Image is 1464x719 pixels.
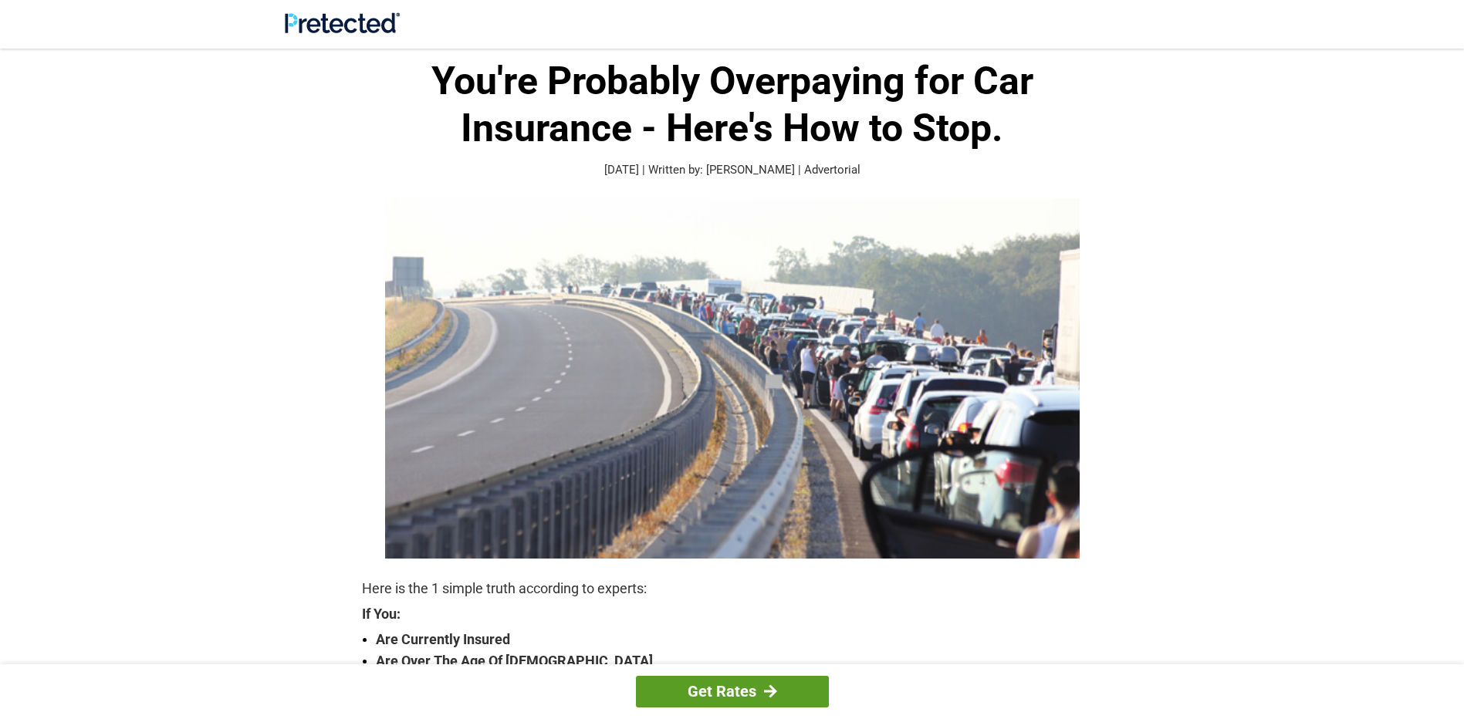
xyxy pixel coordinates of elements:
p: Here is the 1 simple truth according to experts: [362,578,1103,599]
a: Site Logo [285,22,400,36]
strong: Are Over The Age Of [DEMOGRAPHIC_DATA] [376,650,1103,672]
strong: If You: [362,607,1103,621]
a: Get Rates [636,676,829,707]
p: [DATE] | Written by: [PERSON_NAME] | Advertorial [362,161,1103,179]
img: Site Logo [285,12,400,33]
h1: You're Probably Overpaying for Car Insurance - Here's How to Stop. [362,58,1103,152]
strong: Are Currently Insured [376,629,1103,650]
